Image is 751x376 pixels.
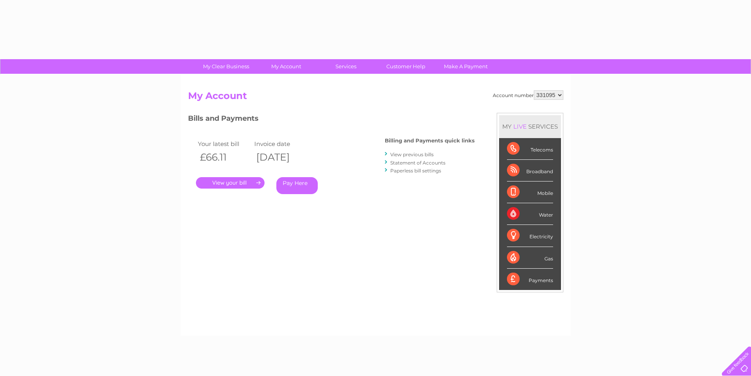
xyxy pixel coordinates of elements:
[390,160,445,166] a: Statement of Accounts
[499,115,561,138] div: MY SERVICES
[433,59,498,74] a: Make A Payment
[385,138,475,144] h4: Billing and Payments quick links
[493,90,563,100] div: Account number
[313,59,378,74] a: Services
[373,59,438,74] a: Customer Help
[276,177,318,194] a: Pay Here
[188,90,563,105] h2: My Account
[188,113,475,127] h3: Bills and Payments
[252,149,309,165] th: [DATE]
[507,225,553,247] div: Electricity
[196,138,253,149] td: Your latest bill
[390,152,434,157] a: View previous bills
[390,168,441,174] a: Paperless bill settings
[512,123,528,130] div: LIVE
[507,181,553,203] div: Mobile
[507,203,553,225] div: Water
[507,247,553,269] div: Gas
[196,177,265,189] a: .
[507,160,553,181] div: Broadband
[196,149,253,165] th: £66.11
[253,59,319,74] a: My Account
[507,138,553,160] div: Telecoms
[507,269,553,290] div: Payments
[194,59,259,74] a: My Clear Business
[252,138,309,149] td: Invoice date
